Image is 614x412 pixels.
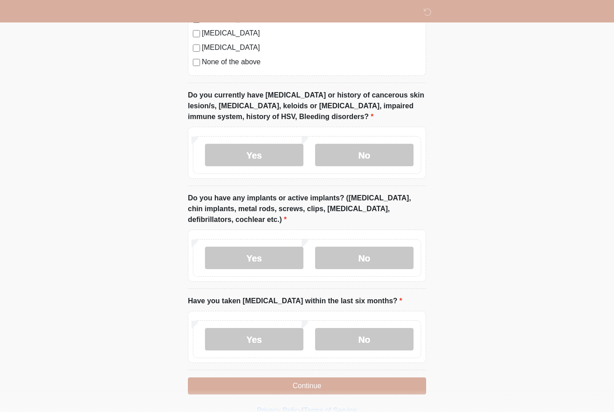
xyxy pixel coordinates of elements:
img: DM Studio Logo [179,7,191,18]
input: [MEDICAL_DATA] [193,30,200,37]
label: Do you have any implants or active implants? ([MEDICAL_DATA], chin implants, metal rods, screws, ... [188,193,426,225]
label: Yes [205,144,303,166]
label: No [315,247,414,269]
label: None of the above [202,57,421,67]
label: No [315,328,414,350]
label: [MEDICAL_DATA] [202,42,421,53]
label: Yes [205,328,303,350]
label: [MEDICAL_DATA] [202,28,421,39]
label: No [315,144,414,166]
input: [MEDICAL_DATA] [193,44,200,52]
input: None of the above [193,59,200,66]
label: Do you currently have [MEDICAL_DATA] or history of cancerous skin lesion/s, [MEDICAL_DATA], keloi... [188,90,426,122]
button: Continue [188,377,426,394]
label: Yes [205,247,303,269]
label: Have you taken [MEDICAL_DATA] within the last six months? [188,296,402,306]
